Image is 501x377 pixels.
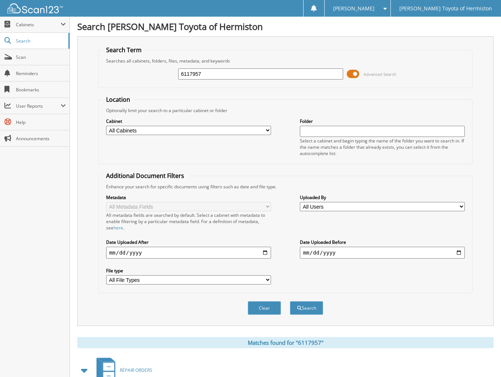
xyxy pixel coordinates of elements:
[16,21,61,28] span: Cabinets
[106,267,271,274] label: File type
[16,87,66,93] span: Bookmarks
[300,138,464,156] div: Select a cabinet and begin typing the name of the folder you want to search in. If the name match...
[106,247,271,259] input: start
[106,239,271,245] label: Date Uploaded After
[300,118,464,124] label: Folder
[102,172,188,180] legend: Additional Document Filters
[102,107,468,114] div: Optionally limit your search to a particular cabinet or folder
[290,301,323,315] button: Search
[120,367,152,373] span: REPAIR ORDERS
[248,301,281,315] button: Clear
[363,71,396,77] span: Advanced Search
[16,119,66,125] span: Help
[300,239,464,245] label: Date Uploaded Before
[102,95,134,104] legend: Location
[16,70,66,77] span: Reminders
[16,103,61,109] span: User Reports
[106,194,271,201] label: Metadata
[77,337,494,348] div: Matches found for "6117957"
[399,6,492,11] span: [PERSON_NAME] Toyota of Hermiston
[102,58,468,64] div: Searches all cabinets, folders, files, metadata, and keywords
[7,3,63,13] img: scan123-logo-white.svg
[16,54,66,60] span: Scan
[106,212,271,231] div: All metadata fields are searched by default. Select a cabinet with metadata to enable filtering b...
[106,118,271,124] label: Cabinet
[16,38,65,44] span: Search
[77,20,494,33] h1: Search [PERSON_NAME] Toyota of Hermiston
[102,184,468,190] div: Enhance your search for specific documents using filters such as date and file type.
[16,135,66,142] span: Announcements
[333,6,375,11] span: [PERSON_NAME]
[300,194,464,201] label: Uploaded By
[102,46,145,54] legend: Search Term
[114,225,123,231] a: here
[300,247,464,259] input: end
